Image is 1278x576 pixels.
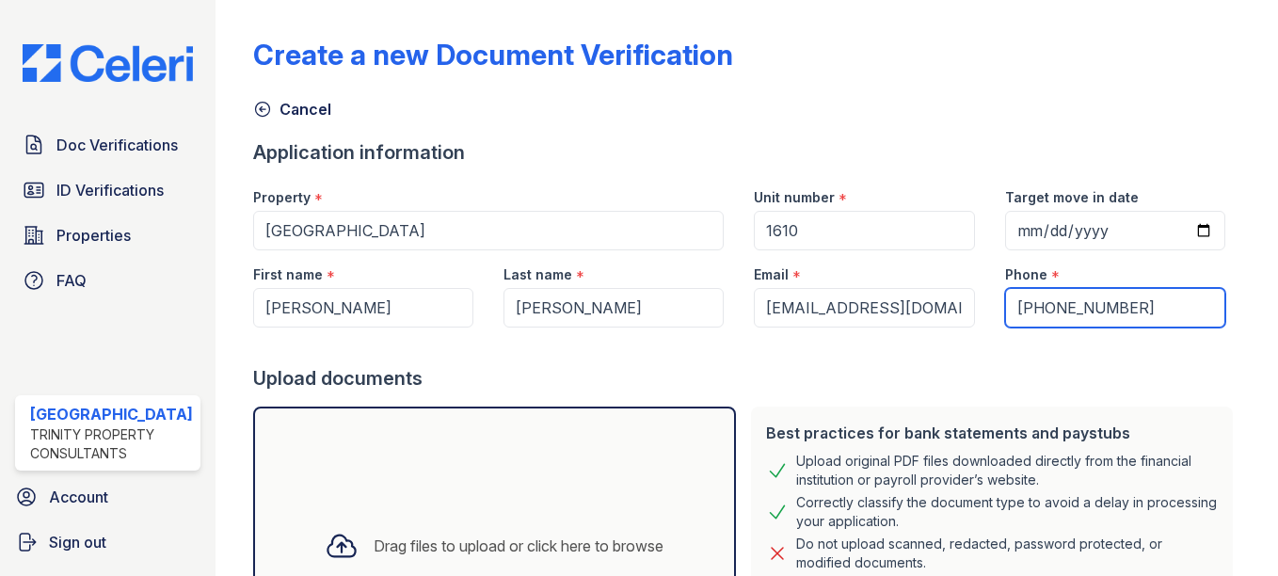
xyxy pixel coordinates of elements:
[30,403,193,425] div: [GEOGRAPHIC_DATA]
[56,224,131,247] span: Properties
[796,535,1219,572] div: Do not upload scanned, redacted, password protected, or modified documents.
[15,171,200,209] a: ID Verifications
[56,134,178,156] span: Doc Verifications
[253,365,1240,392] div: Upload documents
[253,38,733,72] div: Create a new Document Verification
[15,216,200,254] a: Properties
[56,179,164,201] span: ID Verifications
[253,188,311,207] label: Property
[253,265,323,284] label: First name
[796,493,1219,531] div: Correctly classify the document type to avoid a delay in processing your application.
[8,523,208,561] a: Sign out
[49,486,108,508] span: Account
[30,425,193,463] div: Trinity Property Consultants
[796,452,1219,489] div: Upload original PDF files downloaded directly from the financial institution or payroll provider’...
[15,262,200,299] a: FAQ
[49,531,106,553] span: Sign out
[253,98,331,120] a: Cancel
[503,265,572,284] label: Last name
[1005,265,1047,284] label: Phone
[8,478,208,516] a: Account
[15,126,200,164] a: Doc Verifications
[253,139,1240,166] div: Application information
[1005,188,1139,207] label: Target move in date
[766,422,1219,444] div: Best practices for bank statements and paystubs
[754,265,789,284] label: Email
[8,44,208,83] img: CE_Logo_Blue-a8612792a0a2168367f1c8372b55b34899dd931a85d93a1a3d3e32e68fde9ad4.png
[374,535,663,557] div: Drag files to upload or click here to browse
[754,188,835,207] label: Unit number
[56,269,87,292] span: FAQ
